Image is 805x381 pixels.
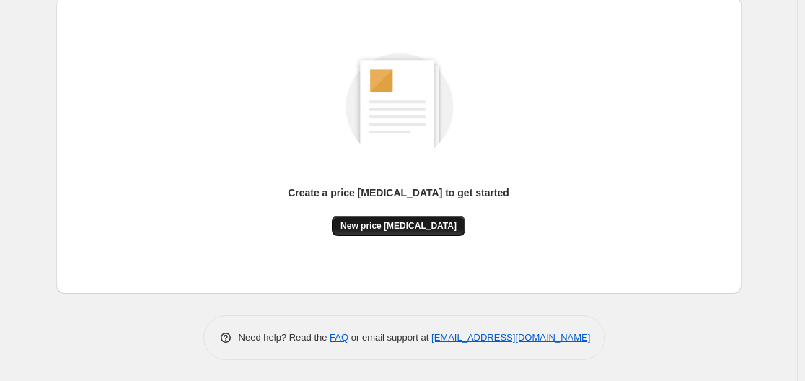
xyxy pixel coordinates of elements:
[288,185,509,200] p: Create a price [MEDICAL_DATA] to get started
[431,332,590,343] a: [EMAIL_ADDRESS][DOMAIN_NAME]
[330,332,348,343] a: FAQ
[340,220,457,232] span: New price [MEDICAL_DATA]
[332,216,465,236] button: New price [MEDICAL_DATA]
[239,332,330,343] span: Need help? Read the
[348,332,431,343] span: or email support at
